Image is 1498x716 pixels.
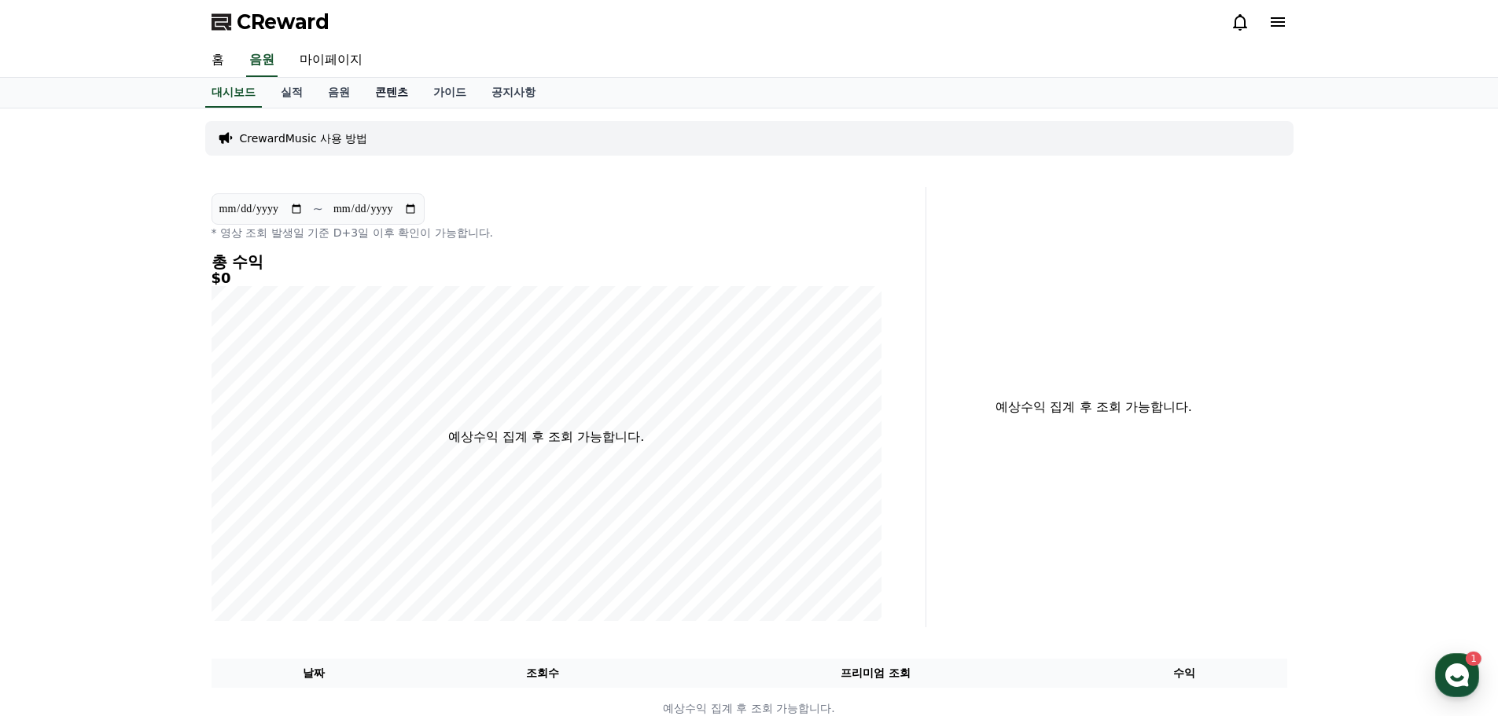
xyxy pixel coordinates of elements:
h5: $0 [212,270,882,286]
th: 프리미엄 조회 [669,659,1082,688]
a: 1대화 [104,498,203,538]
th: 날짜 [212,659,417,688]
span: 홈 [50,522,59,534]
a: 실적 [268,78,315,108]
a: CReward [212,9,329,35]
a: 마이페이지 [287,44,375,77]
span: 설정 [243,522,262,534]
a: 홈 [199,44,237,77]
a: 콘텐츠 [363,78,421,108]
p: * 영상 조회 발생일 기준 D+3일 이후 확인이 가능합니다. [212,225,882,241]
a: 음원 [246,44,278,77]
p: 예상수익 집계 후 조회 가능합니다. [448,428,644,446]
p: ~ [313,200,323,218]
span: CReward [237,9,329,35]
a: 가이드 [421,78,479,108]
th: 수익 [1082,659,1287,688]
a: 대시보드 [205,78,262,108]
a: 설정 [203,498,302,538]
h4: 총 수익 [212,253,882,270]
th: 조회수 [416,659,668,688]
span: 1 [160,498,165,510]
p: 예상수익 집계 후 조회 가능합니다. [939,398,1250,417]
a: 홈 [5,498,104,538]
a: 공지사항 [479,78,548,108]
span: 대화 [144,523,163,535]
a: 음원 [315,78,363,108]
a: CrewardMusic 사용 방법 [240,130,368,146]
